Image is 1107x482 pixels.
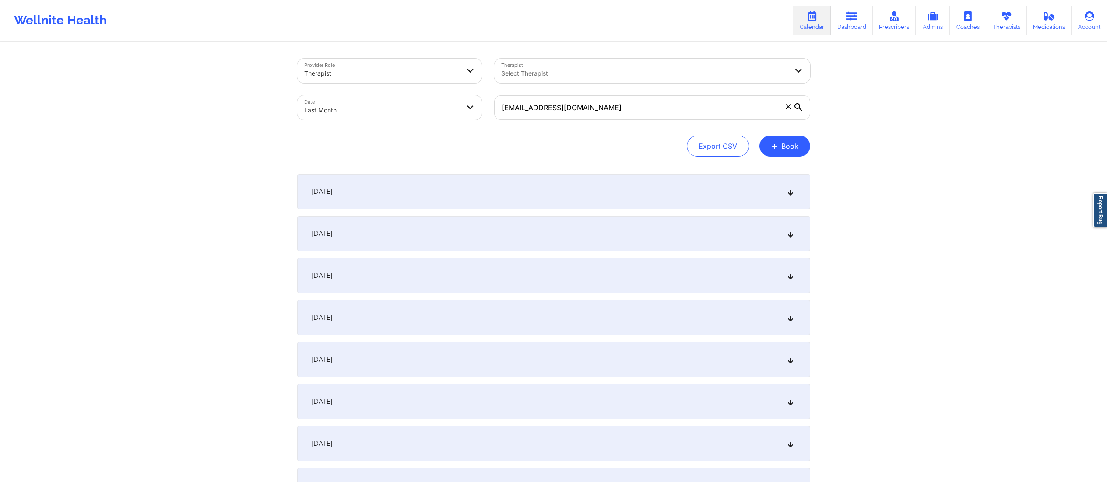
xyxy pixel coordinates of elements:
[304,64,460,83] div: Therapist
[759,136,810,157] button: +Book
[916,6,950,35] a: Admins
[1093,193,1107,227] a: Report Bug
[687,136,749,157] button: Export CSV
[831,6,873,35] a: Dashboard
[312,187,332,196] span: [DATE]
[312,313,332,322] span: [DATE]
[793,6,831,35] a: Calendar
[1072,6,1107,35] a: Account
[771,143,778,148] span: +
[950,6,986,35] a: Coaches
[304,101,460,120] div: Last Month
[873,6,916,35] a: Prescribers
[494,95,810,120] input: Search by patient email
[312,271,332,280] span: [DATE]
[312,355,332,364] span: [DATE]
[312,439,332,448] span: [DATE]
[1027,6,1072,35] a: Medications
[986,6,1027,35] a: Therapists
[312,229,332,238] span: [DATE]
[312,397,332,406] span: [DATE]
